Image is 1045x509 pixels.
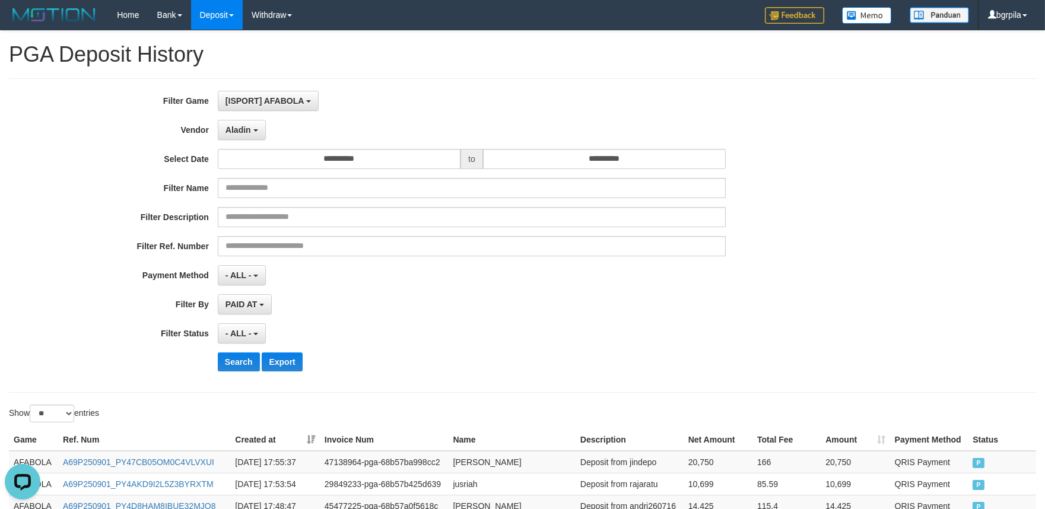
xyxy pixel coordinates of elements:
[218,120,266,140] button: Aladin
[9,451,58,473] td: AFABOLA
[5,5,40,40] button: Open LiveChat chat widget
[225,271,252,280] span: - ALL -
[58,429,230,451] th: Ref. Num
[218,294,272,314] button: PAID AT
[218,91,319,111] button: [ISPORT] AFABOLA
[320,473,449,495] td: 29849233-pga-68b57b425d639
[225,300,257,309] span: PAID AT
[30,405,74,422] select: Showentries
[9,405,99,422] label: Show entries
[63,479,214,489] a: A69P250901_PY4AKD9I2L5Z3BYRXTM
[890,473,968,495] td: QRIS Payment
[230,429,320,451] th: Created at: activate to sort column ascending
[752,473,821,495] td: 85.59
[448,473,575,495] td: jusriah
[576,473,684,495] td: Deposit from rajaratu
[973,458,984,468] span: PAID
[230,451,320,473] td: [DATE] 17:55:37
[225,96,304,106] span: [ISPORT] AFABOLA
[63,457,214,467] a: A69P250901_PY47CB05OM0C4VLVXUI
[684,451,752,473] td: 20,750
[320,429,449,451] th: Invoice Num
[448,429,575,451] th: Name
[9,6,99,24] img: MOTION_logo.png
[460,149,483,169] span: to
[752,429,821,451] th: Total Fee
[890,429,968,451] th: Payment Method
[821,451,890,473] td: 20,750
[973,480,984,490] span: PAID
[218,323,266,343] button: - ALL -
[230,473,320,495] td: [DATE] 17:53:54
[576,451,684,473] td: Deposit from jindepo
[225,329,252,338] span: - ALL -
[890,451,968,473] td: QRIS Payment
[684,473,752,495] td: 10,699
[910,7,969,23] img: panduan.png
[752,451,821,473] td: 166
[684,429,752,451] th: Net Amount
[225,125,251,135] span: Aladin
[842,7,892,24] img: Button%20Memo.svg
[765,7,824,24] img: Feedback.jpg
[262,352,302,371] button: Export
[218,265,266,285] button: - ALL -
[320,451,449,473] td: 47138964-pga-68b57ba998cc2
[576,429,684,451] th: Description
[218,352,260,371] button: Search
[9,43,1036,66] h1: PGA Deposit History
[448,451,575,473] td: [PERSON_NAME]
[821,473,890,495] td: 10,699
[968,429,1036,451] th: Status
[9,429,58,451] th: Game
[821,429,890,451] th: Amount: activate to sort column ascending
